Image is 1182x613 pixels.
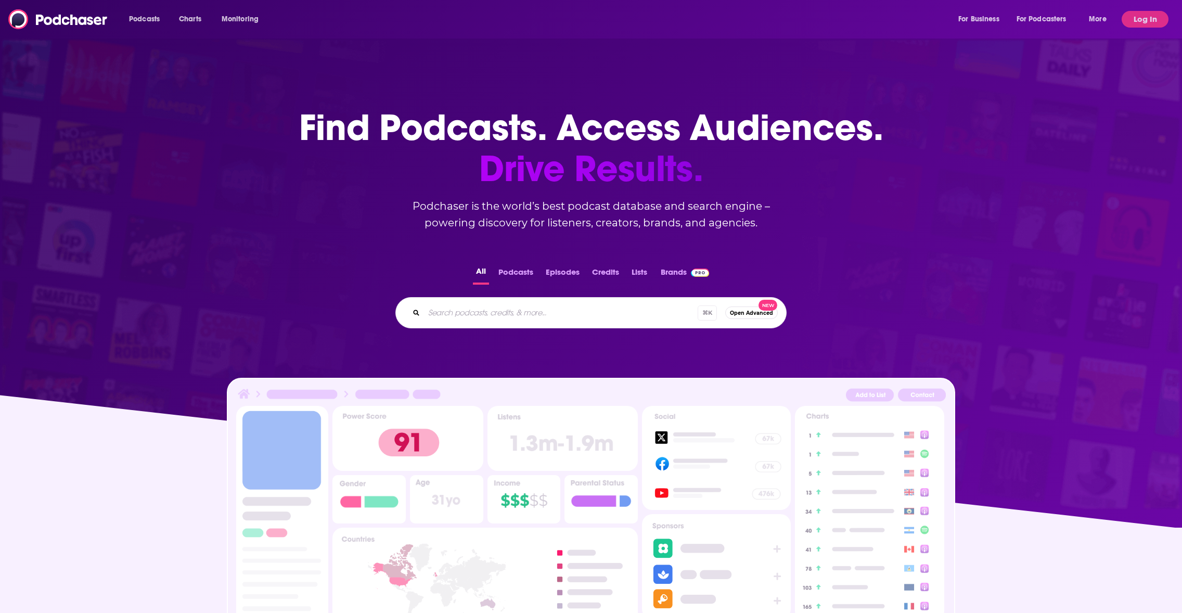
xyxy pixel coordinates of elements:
span: Monitoring [222,12,259,27]
img: Podcast Insights Power score [332,406,483,471]
img: Podcast Insights Income [487,475,561,523]
span: Open Advanced [730,310,773,316]
span: Podcasts [129,12,160,27]
h2: Podchaser is the world’s best podcast database and search engine – powering discovery for listene... [383,198,799,231]
button: open menu [122,11,173,28]
img: Podchaser - Follow, Share and Rate Podcasts [8,9,108,29]
a: BrandsPodchaser Pro [661,264,709,285]
button: Episodes [543,264,583,285]
span: Charts [179,12,201,27]
button: Lists [628,264,650,285]
button: open menu [214,11,272,28]
img: Podcast Insights Gender [332,475,406,523]
img: Podcast Insights Parental Status [564,475,638,523]
span: Drive Results. [299,148,883,189]
button: Credits [589,264,622,285]
span: More [1089,12,1107,27]
button: Log In [1122,11,1168,28]
img: Podcast Insights Listens [487,406,638,471]
button: All [473,264,489,285]
h1: Find Podcasts. Access Audiences. [299,107,883,189]
button: Open AdvancedNew [725,306,778,319]
img: Podcast Insights Age [410,475,483,523]
div: Search podcasts, credits, & more... [395,297,787,328]
span: For Podcasters [1017,12,1067,27]
button: Podcasts [495,264,536,285]
img: Podchaser Pro [691,269,709,277]
button: open menu [951,11,1012,28]
img: Podcast Socials [642,406,791,510]
button: open menu [1082,11,1120,28]
span: For Business [958,12,999,27]
span: ⌘ K [698,305,717,321]
span: New [759,300,777,311]
img: Podcast Insights Header [236,387,946,405]
input: Search podcasts, credits, & more... [424,304,698,321]
button: open menu [1010,11,1082,28]
a: Charts [172,11,208,28]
